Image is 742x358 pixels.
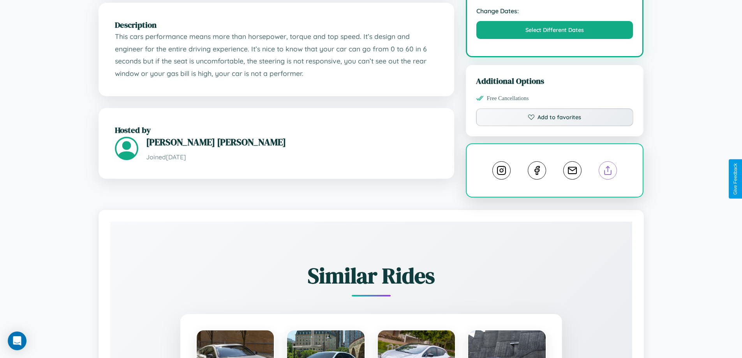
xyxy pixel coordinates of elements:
div: Open Intercom Messenger [8,332,26,350]
button: Select Different Dates [476,21,633,39]
h2: Similar Rides [137,261,605,291]
h2: Hosted by [115,124,438,136]
div: Give Feedback [733,163,738,195]
h2: Description [115,19,438,30]
button: Add to favorites [476,108,634,126]
h3: [PERSON_NAME] [PERSON_NAME] [146,136,438,148]
strong: Change Dates: [476,7,633,15]
p: This cars performance means more than horsepower, torque and top speed. It’s design and engineer ... [115,30,438,80]
span: Free Cancellations [487,95,529,102]
p: Joined [DATE] [146,152,438,163]
h3: Additional Options [476,75,634,86]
